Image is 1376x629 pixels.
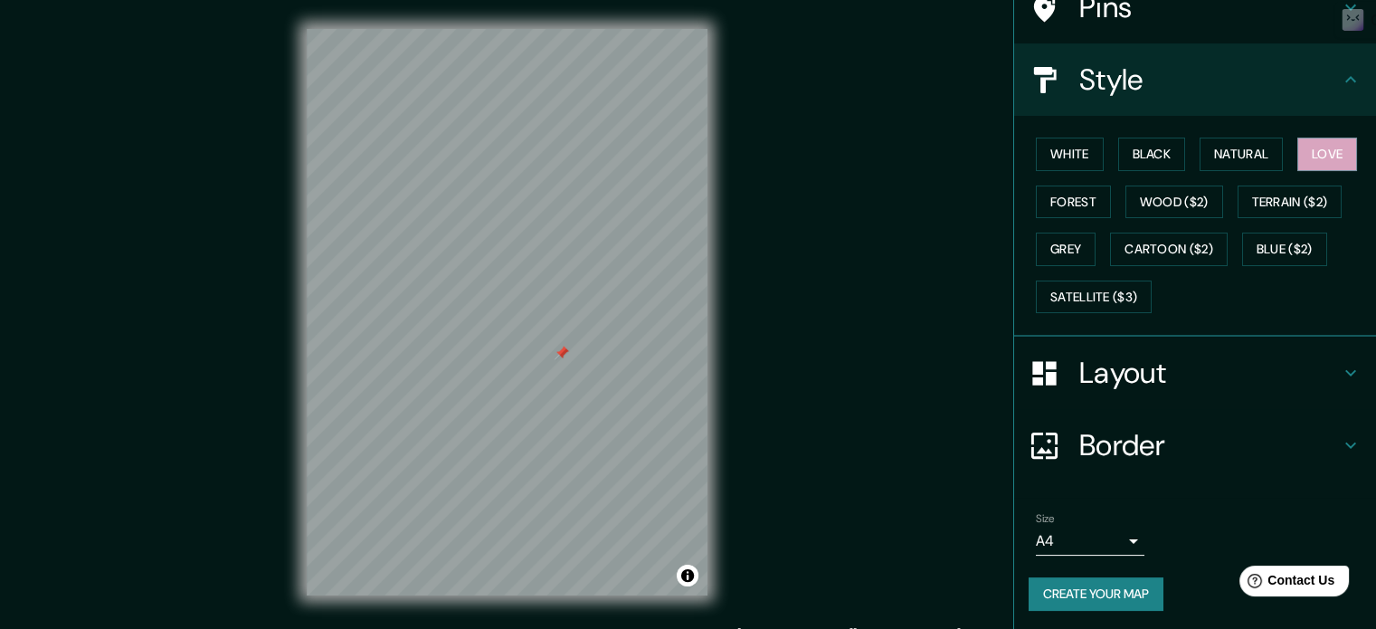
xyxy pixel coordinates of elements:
[1297,138,1357,171] button: Love
[1014,409,1376,481] div: Border
[1036,233,1096,266] button: Grey
[1029,577,1163,611] button: Create your map
[1079,427,1340,463] h4: Border
[307,29,707,596] canvas: Map
[1238,186,1343,219] button: Terrain ($2)
[1200,138,1283,171] button: Natural
[1036,281,1152,314] button: Satellite ($3)
[1242,233,1327,266] button: Blue ($2)
[1079,355,1340,391] h4: Layout
[1036,138,1104,171] button: White
[1014,43,1376,116] div: Style
[1014,337,1376,409] div: Layout
[1036,186,1111,219] button: Forest
[1036,527,1144,556] div: A4
[1215,558,1356,609] iframe: Help widget launcher
[677,565,698,586] button: Toggle attribution
[1079,62,1340,98] h4: Style
[1110,233,1228,266] button: Cartoon ($2)
[1125,186,1223,219] button: Wood ($2)
[1118,138,1186,171] button: Black
[1036,511,1055,527] label: Size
